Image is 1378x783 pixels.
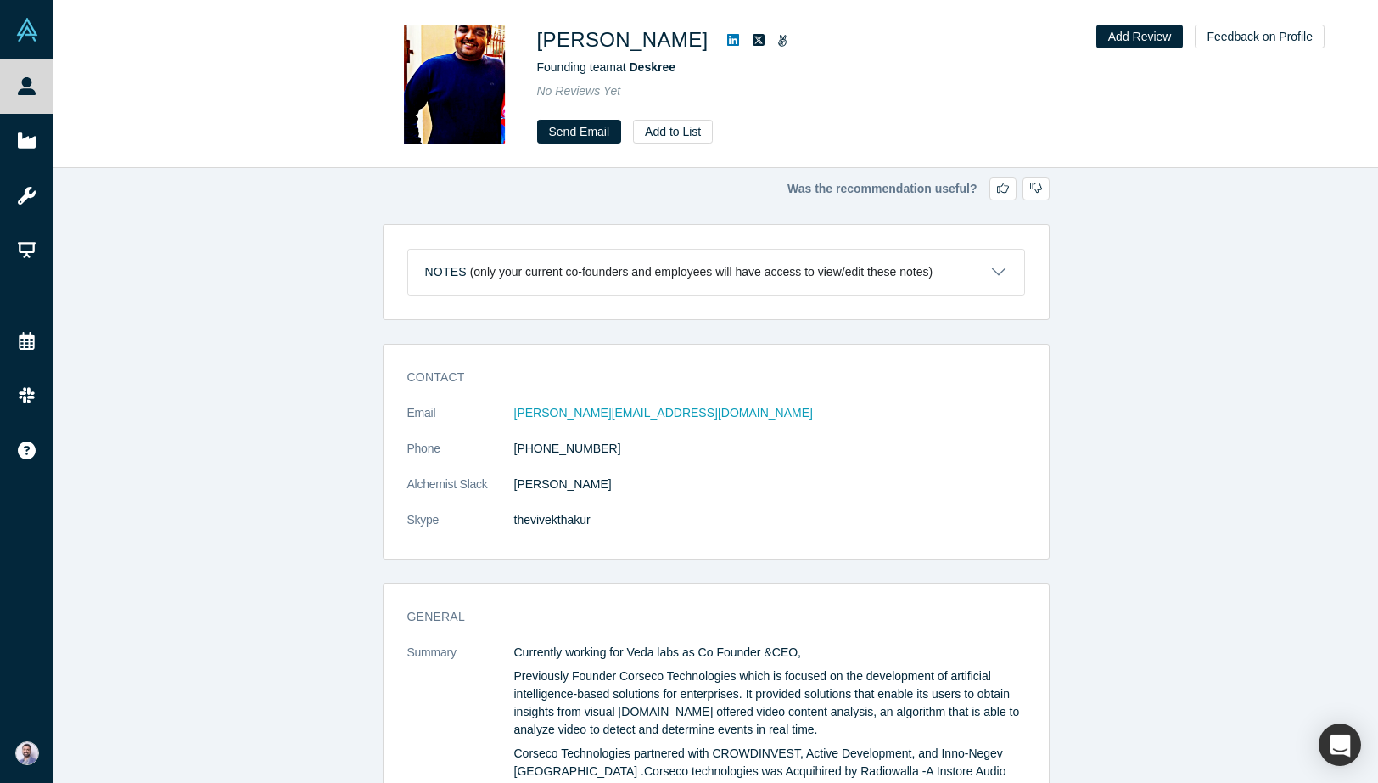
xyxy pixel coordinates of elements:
img: Vivek Singh's Profile Image [395,25,513,144]
dt: Phone [407,440,514,476]
p: Previously Founder Corseco Technologies which is focused on the development of artificial intelli... [514,668,1025,739]
dt: Email [407,404,514,440]
button: Feedback on Profile [1195,25,1325,48]
img: Sam Jadali's Account [15,741,39,765]
dd: thevivekthakur [514,511,1025,529]
span: No Reviews Yet [537,84,621,98]
button: Add to List [633,120,713,144]
p: Currently working for Veda labs as Co Founder & , [514,644,1025,662]
dt: Skype [407,511,514,547]
div: Was the recommendation useful? [383,177,1050,200]
a: [PERSON_NAME][EMAIL_ADDRESS][DOMAIN_NAME] [514,406,813,420]
span: CEO [772,645,798,659]
h3: General [407,608,1001,626]
button: Add Review [1096,25,1184,48]
a: Send Email [537,120,622,144]
img: Alchemist Vault Logo [15,18,39,42]
a: Deskree [629,60,675,74]
p: (only your current co-founders and employees will have access to view/edit these notes) [470,265,933,279]
a: [PHONE_NUMBER] [514,442,621,455]
button: Notes (only your current co-founders and employees will have access to view/edit these notes) [408,250,1024,295]
h1: [PERSON_NAME] [537,25,709,55]
h3: Notes [425,263,467,281]
dd: [PERSON_NAME] [514,476,1025,493]
dt: Alchemist Slack [407,476,514,511]
span: Founding team at [537,60,675,74]
h3: Contact [407,369,1001,386]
